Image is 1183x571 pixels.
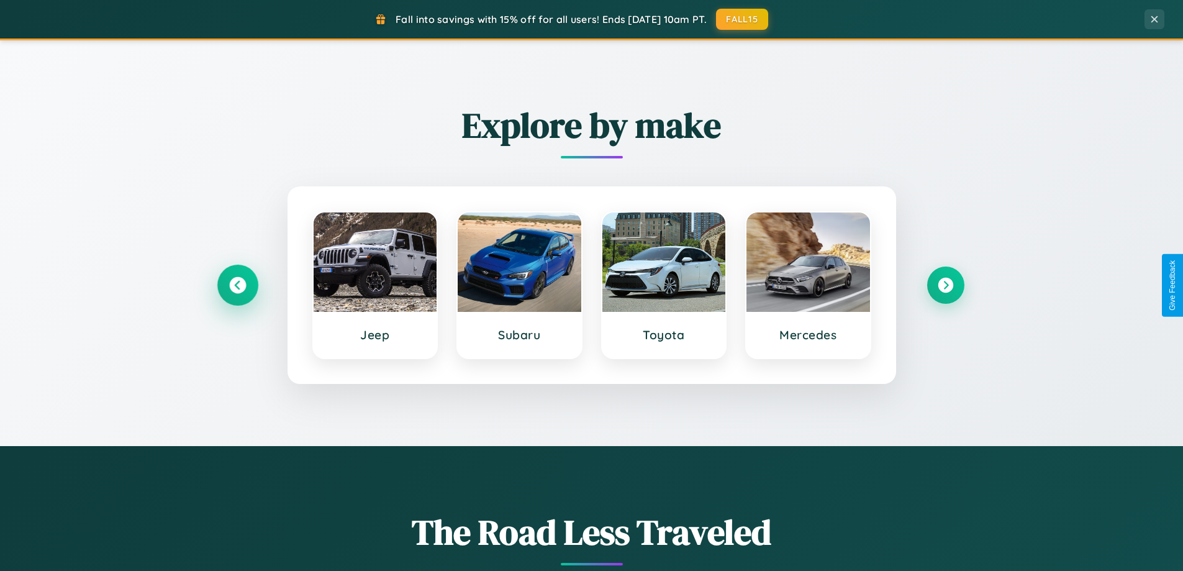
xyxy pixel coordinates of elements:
h3: Subaru [470,327,569,342]
span: Fall into savings with 15% off for all users! Ends [DATE] 10am PT. [396,13,707,25]
div: Give Feedback [1168,260,1177,311]
h2: Explore by make [219,101,964,149]
h3: Jeep [326,327,425,342]
h3: Mercedes [759,327,858,342]
h1: The Road Less Traveled [219,508,964,556]
button: FALL15 [716,9,768,30]
h3: Toyota [615,327,714,342]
